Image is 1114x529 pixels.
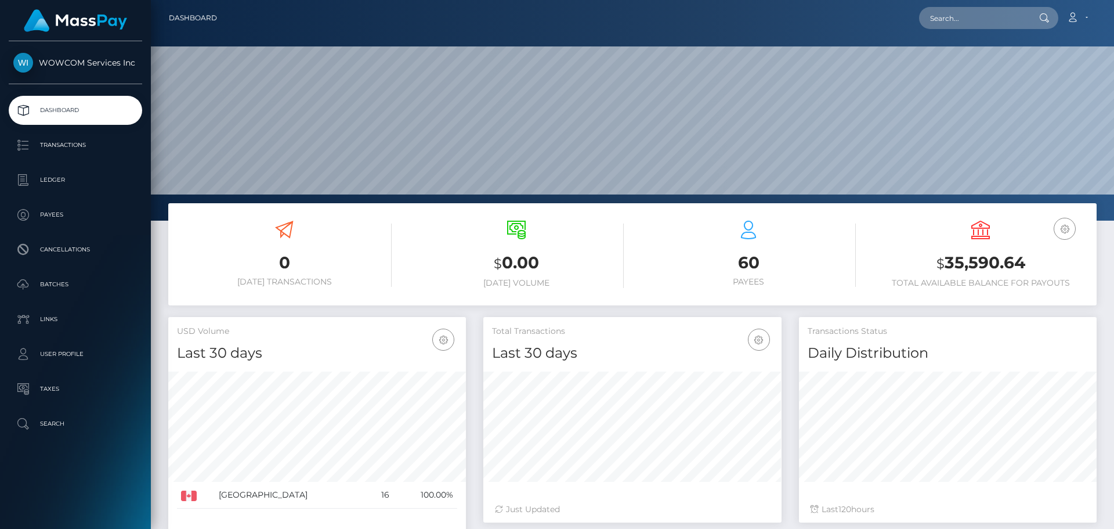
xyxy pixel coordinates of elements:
[13,102,138,119] p: Dashboard
[9,270,142,299] a: Batches
[169,6,217,30] a: Dashboard
[9,165,142,195] a: Ledger
[641,277,856,287] h6: Payees
[9,96,142,125] a: Dashboard
[9,57,142,68] span: WOWCOM Services Inc
[873,278,1088,288] h6: Total Available Balance for Payouts
[393,482,458,509] td: 100.00%
[13,276,138,293] p: Batches
[177,326,457,337] h5: USD Volume
[9,340,142,369] a: User Profile
[919,7,1028,29] input: Search...
[368,482,393,509] td: 16
[808,326,1088,337] h5: Transactions Status
[177,277,392,287] h6: [DATE] Transactions
[495,503,769,516] div: Just Updated
[13,415,138,433] p: Search
[9,305,142,334] a: Links
[9,235,142,264] a: Cancellations
[177,343,457,364] h4: Last 30 days
[409,251,624,275] h3: 0.00
[13,241,138,258] p: Cancellations
[215,482,368,509] td: [GEOGRAPHIC_DATA]
[13,136,138,154] p: Transactions
[838,504,851,514] span: 120
[24,9,127,32] img: MassPay Logo
[13,346,138,363] p: User Profile
[409,278,624,288] h6: [DATE] Volume
[494,255,502,272] small: $
[936,255,945,272] small: $
[641,251,856,274] h3: 60
[808,343,1088,364] h4: Daily Distribution
[13,311,138,328] p: Links
[13,206,138,224] p: Payees
[492,343,772,364] h4: Last 30 days
[873,251,1088,275] h3: 35,590.64
[13,171,138,189] p: Ledger
[13,53,33,73] img: WOWCOM Services Inc
[177,251,392,274] h3: 0
[492,326,772,337] h5: Total Transactions
[9,409,142,438] a: Search
[9,375,142,404] a: Taxes
[9,200,142,229] a: Payees
[9,131,142,160] a: Transactions
[13,380,138,398] p: Taxes
[811,503,1085,516] div: Last hours
[181,491,197,501] img: CA.png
